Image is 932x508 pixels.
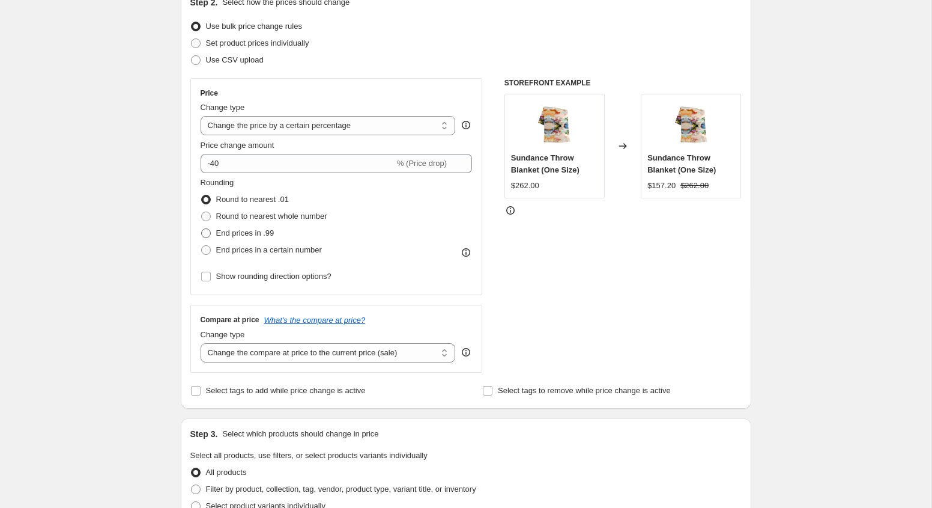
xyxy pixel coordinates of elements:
[216,228,274,237] span: End prices in .99
[216,272,331,281] span: Show rounding direction options?
[216,212,327,221] span: Round to nearest whole number
[511,180,539,192] div: $262.00
[201,141,274,150] span: Price change amount
[190,428,218,440] h2: Step 3.
[206,485,476,494] span: Filter by product, collection, tag, vendor, product type, variant title, or inventory
[216,245,322,254] span: End prices in a certain number
[647,180,676,192] div: $157.20
[647,153,716,174] span: Sundance Throw Blanket (One Size)
[201,103,245,112] span: Change type
[206,468,247,477] span: All products
[530,100,578,148] img: Screen_Shot_2020-02-27_at_4.11.22_PM_80x.jpg
[206,38,309,47] span: Set product prices individually
[460,346,472,358] div: help
[511,153,579,174] span: Sundance Throw Blanket (One Size)
[206,22,302,31] span: Use bulk price change rules
[680,180,709,192] strike: $262.00
[190,451,428,460] span: Select all products, use filters, or select products variants individually
[206,386,366,395] span: Select tags to add while price change is active
[201,178,234,187] span: Rounding
[206,55,264,64] span: Use CSV upload
[498,386,671,395] span: Select tags to remove while price change is active
[201,154,395,173] input: -15
[201,330,245,339] span: Change type
[201,88,218,98] h3: Price
[264,316,366,325] button: What's the compare at price?
[504,78,742,88] h6: STOREFRONT EXAMPLE
[667,100,715,148] img: Screen_Shot_2020-02-27_at_4.11.22_PM_80x.jpg
[460,119,472,131] div: help
[397,159,447,168] span: % (Price drop)
[201,315,259,325] h3: Compare at price
[222,428,378,440] p: Select which products should change in price
[216,195,289,204] span: Round to nearest .01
